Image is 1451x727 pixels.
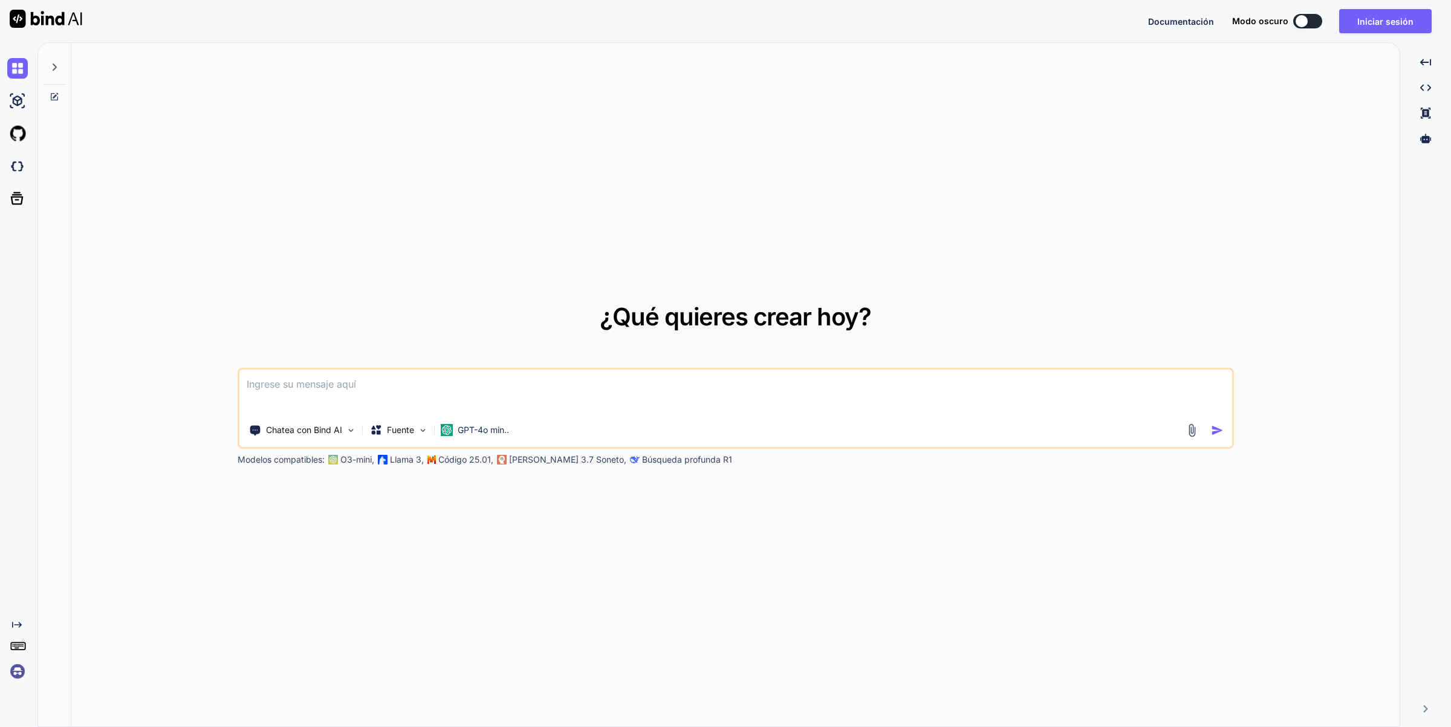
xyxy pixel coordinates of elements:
font: ¿Qué quieres crear hoy? [600,302,871,331]
img: estudio de inteligencia artificial [7,91,28,111]
font: [PERSON_NAME] 3.7 Soneto, [509,454,626,465]
font: Fuente [387,425,414,435]
font: Modo oscuro [1232,16,1288,26]
font: GPT-4o min.. [458,425,509,435]
button: Iniciar sesión [1339,9,1432,33]
button: Documentación [1148,15,1214,28]
font: O3-mini, [340,454,374,465]
img: GPT-4o mini [441,424,453,436]
img: claudio [630,455,640,465]
img: Icono de nube oscura [7,156,28,177]
img: GPT-4 [328,455,338,465]
img: Vincular IA [10,10,82,28]
img: Seleccione modelos [418,425,428,435]
font: Iniciar sesión [1357,16,1414,27]
img: adjunto [1185,423,1199,437]
font: Modelos compatibles: [238,454,325,465]
img: Mistral-AI [427,455,436,464]
font: Búsqueda profunda R1 [642,454,732,465]
font: Documentación [1148,16,1214,27]
img: GithubLight [7,123,28,144]
img: charlar [7,58,28,79]
img: Llama2 [378,455,388,465]
font: Chatea con Bind AI [266,425,342,435]
font: Código 25.01, [438,454,493,465]
img: claudio [497,455,507,465]
font: Llama 3, [390,454,424,465]
img: Herramientas de selección [346,425,356,435]
img: icono [1211,424,1224,437]
img: iniciar sesión [7,661,28,682]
